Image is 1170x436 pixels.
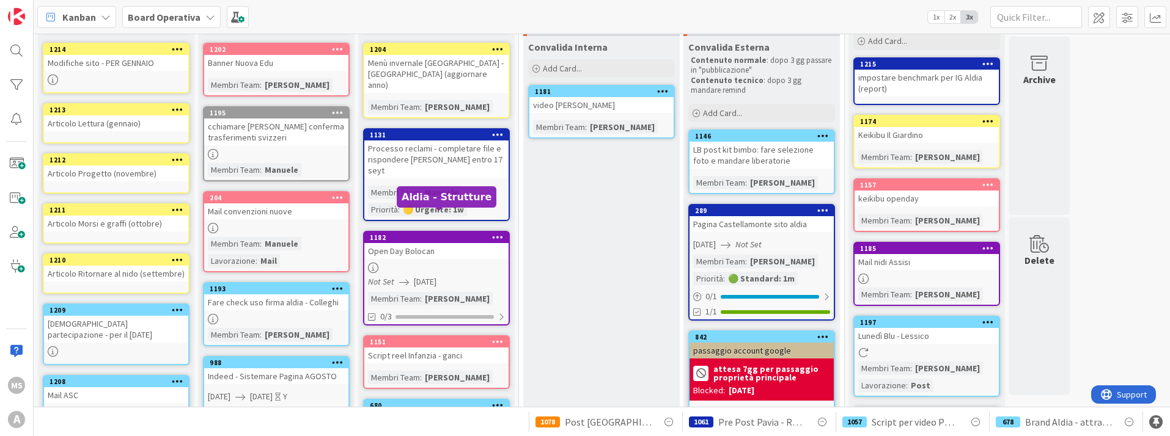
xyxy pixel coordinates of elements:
div: impostare benchmark per IG Aldia (report) [855,70,999,96]
div: 1197 [855,317,999,328]
h5: Aldia - Strutture [402,191,491,203]
div: Lunedì Blu - Lessico [855,328,999,344]
div: 1146LB post kit bimbo: fare selezione foto e mandare liberatorie [690,131,834,169]
div: [DEMOGRAPHIC_DATA] partecipazione - per il [DATE] [44,316,188,343]
div: Script reel Infanzia - ganci [364,347,509,363]
div: 1214Modifiche sito - PER GENNAIO [44,44,188,71]
i: Not Set [735,239,762,250]
span: : [256,254,257,267]
div: Blocked: [693,384,725,397]
div: LB post kit bimbo: fare selezione foto e mandare liberatorie [690,142,834,169]
span: Kanban [62,10,96,24]
div: 1211Articolo Morsi e graffi (ottobre) [44,205,188,231]
span: : [910,150,912,164]
div: keikibu openday [855,191,999,206]
div: [PERSON_NAME] [912,288,983,301]
div: 1195cchiamare [PERSON_NAME] conferma trasferimenti svizzeri [204,107,348,145]
strong: Contenuto tecnico [691,75,763,85]
div: 1212 [50,156,188,164]
div: 1213Articolo Lettura (gennaio) [44,104,188,131]
div: Post [908,379,933,392]
div: Lavorazione [858,379,906,392]
div: Priorità [368,203,398,216]
span: : [420,371,422,384]
div: 678 [996,416,1020,427]
div: Membri Team [368,100,420,114]
img: Visit kanbanzone.com [8,8,25,25]
div: Articolo Lettura (gennaio) [44,115,188,131]
strong: Contenuto normale [691,55,767,65]
span: 1/1 [705,305,717,318]
div: [PERSON_NAME] [587,120,658,134]
span: : [910,214,912,227]
span: Add Card... [543,63,582,74]
div: Processo reclami - completare file e rispondere [PERSON_NAME] entro 17 seyt [364,140,509,178]
div: 204 [210,194,348,202]
div: Membri Team [693,176,745,189]
span: : [745,176,747,189]
div: 1214 [44,44,188,55]
span: Post [GEOGRAPHIC_DATA] - [DATE] [565,415,652,429]
div: 1209 [50,306,188,314]
div: 1208 [50,377,188,386]
p: : dopo 3 gg mandare remind [691,76,833,96]
div: [PERSON_NAME] [912,362,983,375]
div: Membri Team [858,214,910,227]
div: 1209[DEMOGRAPHIC_DATA] partecipazione - per il [DATE] [44,305,188,343]
div: Articolo Progetto (novembre) [44,165,188,181]
div: 289 [690,205,834,216]
div: Archive [1023,72,1056,87]
div: 1215impostare benchmark per IG Aldia (report) [855,59,999,96]
span: : [420,292,422,305]
div: 842 [690,332,834,343]
span: : [260,78,262,92]
div: 1211 [44,205,188,216]
div: 680 [364,400,509,411]
span: Pre Post Pavia - Re Artù! FINE AGOSTO [718,415,805,429]
span: [DATE] [693,238,716,251]
span: Brand Aldia - attrattività [1025,415,1112,429]
div: 1212 [44,154,188,165]
div: 1151 [364,336,509,347]
span: : [723,272,725,285]
div: 1213 [50,106,188,114]
span: : [745,255,747,268]
div: 1185 [860,244,999,253]
div: Membri Team [368,186,420,199]
div: 1151Script reel Infanzia - ganci [364,336,509,363]
span: 2x [944,11,961,23]
div: 1197 [860,318,999,327]
div: Membri Team [858,288,910,301]
div: 1204 [364,44,509,55]
span: [DATE] [250,390,273,403]
span: Add Card... [703,107,742,118]
div: 289 [695,206,834,215]
div: 1215 [860,60,999,68]
div: MS [8,377,25,394]
div: Membri Team [208,163,260,176]
div: A [8,411,25,428]
div: Membri Team [208,237,260,250]
div: Articolo Morsi e graffi (ottobre) [44,216,188,231]
div: 1174 [855,116,999,127]
div: Membri Team [858,362,910,375]
div: 1157 [855,180,999,191]
div: 1193Fare check uso firma aldia - Colleghi [204,283,348,310]
div: 1181 [529,86,674,97]
div: [DATE] [729,384,754,397]
span: : [260,328,262,341]
div: Pagina Castellamonte sito aldia [690,216,834,232]
div: 1061 [689,416,713,427]
div: Delete [1025,253,1054,267]
i: Not Set [368,276,394,287]
div: Membri Team [693,255,745,268]
span: [DATE] [414,275,436,288]
div: 1197Lunedì Blu - Lessico [855,317,999,344]
span: [DATE] [208,390,230,403]
div: 842 [695,333,834,341]
div: Lavorazione [208,254,256,267]
div: [PERSON_NAME] [747,176,818,189]
div: 1181video [PERSON_NAME] [529,86,674,113]
div: Articolo Ritornare al nido (settembre) [44,266,188,282]
div: 1202Banner Nuova Edu [204,44,348,71]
